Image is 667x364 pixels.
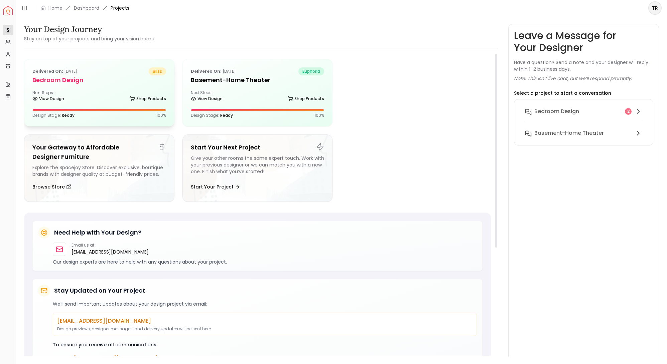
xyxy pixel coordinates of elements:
[65,355,197,361] span: Add to your contacts
[149,67,166,75] span: bliss
[72,243,149,248] p: Email us at
[57,317,473,325] p: [EMAIL_ADDRESS][DOMAIN_NAME]
[74,355,157,361] span: [EMAIL_ADDRESS][DOMAIN_NAME]
[72,248,149,256] a: [EMAIL_ADDRESS][DOMAIN_NAME]
[182,134,333,202] a: Start Your Next ProjectGive your other rooms the same expert touch. Work with your previous desig...
[288,94,324,103] a: Shop Products
[534,129,604,137] h6: Basement-Home theater
[32,164,166,177] div: Explore the Spacejoy Store. Discover exclusive, boutique brands with designer quality at budget-f...
[32,90,166,103] div: Next Steps:
[111,5,129,11] span: Projects
[32,68,63,74] b: Delivered on:
[32,94,64,103] a: View Design
[54,286,145,295] h5: Stay Updated on Your Project
[53,259,477,265] p: Our design experts are here to help with any questions about your project.
[32,75,166,85] h5: Bedroom design
[24,134,174,202] a: Your Gateway to Affordable Designer FurnitureExplore the Spacejoy Store. Discover exclusive, bout...
[514,90,611,96] p: Select a project to start a conversation
[298,67,324,75] span: euphoria
[53,301,477,307] p: We'll send important updates about your design project via email:
[220,112,233,118] span: Ready
[156,113,166,118] p: 100 %
[74,5,99,11] a: Dashboard
[53,341,477,348] p: To ensure you receive all communications:
[191,68,222,74] b: Delivered on:
[40,5,129,11] nav: breadcrumb
[24,35,154,42] small: Stay on top of your projects and bring your vision home
[57,326,473,332] p: Design previews, designer messages, and delivery updates will be sent here
[191,75,324,85] h5: Basement-Home theater
[191,143,324,152] h5: Start Your Next Project
[3,6,13,15] a: Spacejoy
[649,2,661,14] span: TR
[130,94,166,103] a: Shop Products
[62,112,75,118] span: Ready
[520,126,648,140] button: Basement-Home theater
[54,228,141,237] h5: Need Help with Your Design?
[648,1,662,15] button: TR
[191,180,240,194] button: Start Your Project
[514,30,653,54] h3: Leave a Message for Your Designer
[3,6,13,15] img: Spacejoy Logo
[191,155,324,177] div: Give your other rooms the same expert touch. Work with your previous designer or we can match you...
[32,67,78,75] p: [DATE]
[24,24,154,35] h3: Your Design Journey
[32,143,166,161] h5: Your Gateway to Affordable Designer Furniture
[32,113,75,118] p: Design Stage:
[191,67,236,75] p: [DATE]
[514,59,653,72] p: Have a question? Send a note and your designer will reply within 1–2 business days.
[520,105,648,126] button: Bedroom design2
[191,113,233,118] p: Design Stage:
[314,113,324,118] p: 100 %
[32,180,72,194] button: Browse Store
[191,90,324,103] div: Next Steps:
[191,94,223,103] a: View Design
[625,108,632,115] div: 2
[534,107,579,115] h6: Bedroom design
[514,75,632,82] p: Note: This isn’t live chat, but we’ll respond promptly.
[48,5,62,11] a: Home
